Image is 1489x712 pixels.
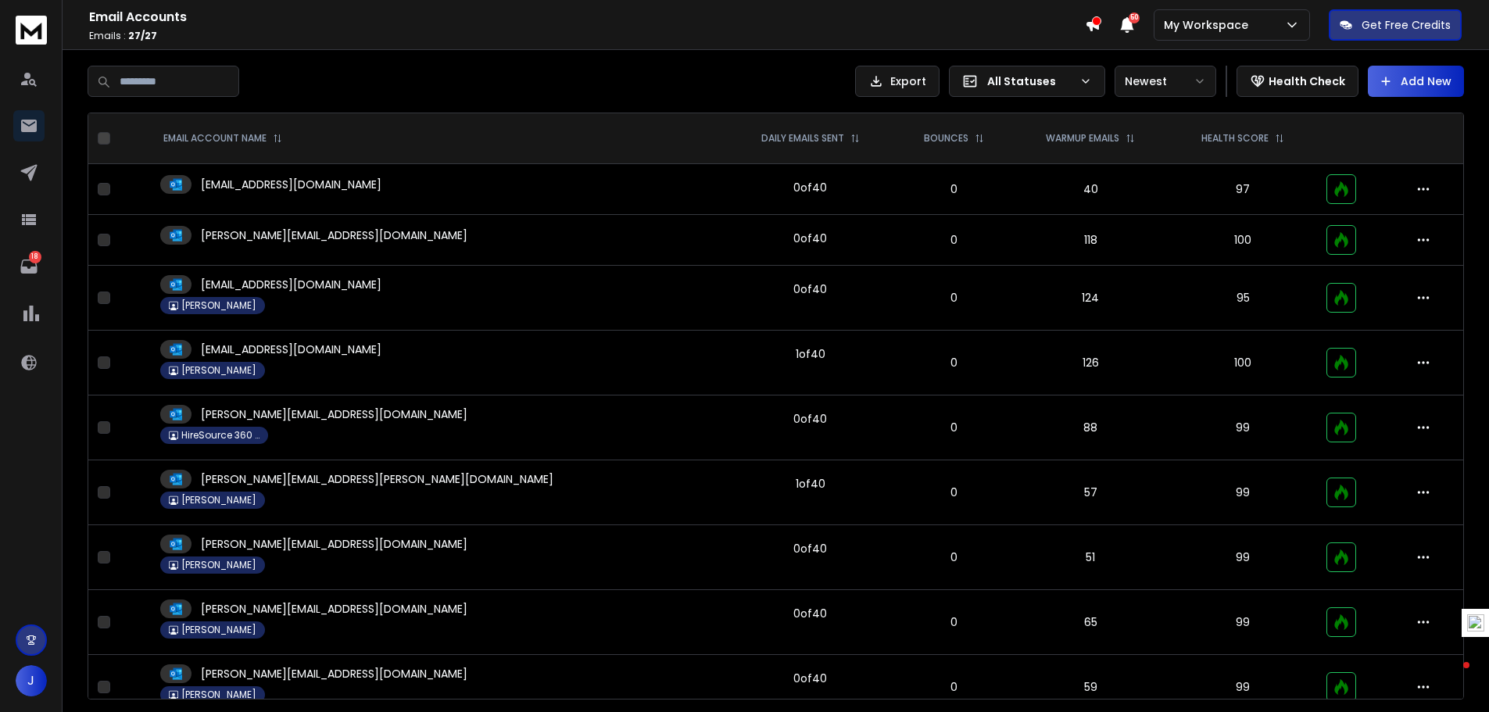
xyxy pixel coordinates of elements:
span: 50 [1129,13,1140,23]
button: Add New [1368,66,1464,97]
p: [EMAIL_ADDRESS][DOMAIN_NAME] [201,342,381,357]
p: [PERSON_NAME] [181,364,256,377]
span: 27 / 27 [128,29,157,42]
p: Emails : [89,30,1085,42]
td: 95 [1169,266,1317,331]
button: J [16,665,47,696]
p: HireSource 360 BD [181,429,260,442]
p: [PERSON_NAME] [181,559,256,571]
button: Newest [1115,66,1216,97]
div: 1 of 40 [796,346,825,362]
a: 18 [13,251,45,282]
p: [EMAIL_ADDRESS][DOMAIN_NAME] [201,177,381,192]
td: 51 [1012,525,1169,590]
td: 97 [1169,164,1317,215]
div: 0 of 40 [793,411,827,427]
p: WARMUP EMAILS [1046,132,1119,145]
p: [PERSON_NAME] [181,689,256,701]
p: 0 [904,290,1003,306]
div: 0 of 40 [793,606,827,621]
h1: Email Accounts [89,8,1085,27]
td: 99 [1169,590,1317,655]
p: 0 [904,614,1003,630]
div: 1 of 40 [796,476,825,492]
p: 18 [29,251,41,263]
td: 99 [1169,525,1317,590]
p: [PERSON_NAME][EMAIL_ADDRESS][PERSON_NAME][DOMAIN_NAME] [201,471,553,487]
p: HEALTH SCORE [1201,132,1269,145]
td: 40 [1012,164,1169,215]
p: [PERSON_NAME][EMAIL_ADDRESS][DOMAIN_NAME] [201,227,467,243]
p: BOUNCES [924,132,968,145]
p: [PERSON_NAME] [181,494,256,506]
p: 0 [904,679,1003,695]
td: 124 [1012,266,1169,331]
div: 0 of 40 [793,541,827,556]
p: [PERSON_NAME] [181,299,256,312]
button: Health Check [1237,66,1358,97]
p: [PERSON_NAME] [181,624,256,636]
td: 65 [1012,590,1169,655]
p: My Workspace [1164,17,1255,33]
div: 0 of 40 [793,671,827,686]
p: 0 [904,549,1003,565]
td: 126 [1012,331,1169,395]
div: 0 of 40 [793,231,827,246]
p: [PERSON_NAME][EMAIL_ADDRESS][DOMAIN_NAME] [201,601,467,617]
td: 118 [1012,215,1169,266]
button: Export [855,66,940,97]
td: 100 [1169,215,1317,266]
p: 0 [904,355,1003,370]
p: DAILY EMAILS SENT [761,132,844,145]
p: All Statuses [987,73,1073,89]
button: Get Free Credits [1329,9,1462,41]
p: Get Free Credits [1362,17,1451,33]
td: 99 [1169,460,1317,525]
iframe: Intercom live chat [1432,658,1469,696]
p: [PERSON_NAME][EMAIL_ADDRESS][DOMAIN_NAME] [201,666,467,682]
p: [PERSON_NAME][EMAIL_ADDRESS][DOMAIN_NAME] [201,406,467,422]
p: Health Check [1269,73,1345,89]
p: 0 [904,232,1003,248]
td: 99 [1169,395,1317,460]
div: 0 of 40 [793,180,827,195]
td: 57 [1012,460,1169,525]
td: 100 [1169,331,1317,395]
p: [PERSON_NAME][EMAIL_ADDRESS][DOMAIN_NAME] [201,536,467,552]
td: 88 [1012,395,1169,460]
img: logo [16,16,47,45]
p: [EMAIL_ADDRESS][DOMAIN_NAME] [201,277,381,292]
div: 0 of 40 [793,281,827,297]
p: 0 [904,420,1003,435]
p: 0 [904,181,1003,197]
p: 0 [904,485,1003,500]
div: EMAIL ACCOUNT NAME [163,132,282,145]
